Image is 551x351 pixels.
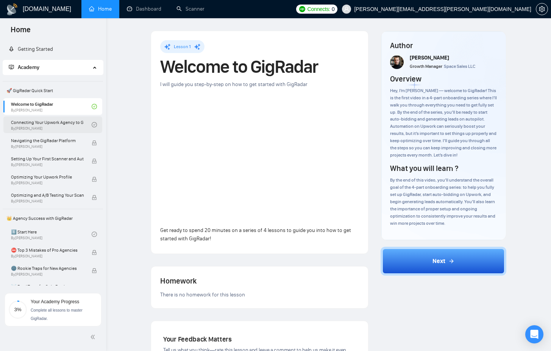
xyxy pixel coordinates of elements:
span: Your Academy Progress [31,299,79,304]
span: Academy [9,64,39,71]
span: lock [92,250,97,255]
span: 🌚 Rookie Traps for New Agencies [11,265,84,272]
span: Your Feedback Matters [163,335,232,343]
span: check-circle [92,104,97,109]
span: By [PERSON_NAME] [11,199,84,204]
span: Lesson 1 [174,44,191,49]
span: lock [92,177,97,182]
img: vlad-t.jpg [390,55,404,69]
span: Complete all lessons to master GigRadar. [31,308,83,321]
span: I will guide you step-by-step on how to get started with GigRadar [160,81,307,88]
span: Home [5,24,37,40]
div: By the end of this video, you’ll understand the overall goal of the 4-part onboarding series: to ... [390,177,497,227]
li: Getting Started [3,42,103,57]
a: homeHome [89,6,112,12]
span: fund-projection-screen [9,64,14,70]
button: Next [381,247,506,276]
span: Optimizing and A/B Testing Your Scanner for Better Results [11,191,84,199]
span: Space Sales LLC [444,64,475,69]
a: setting [536,6,548,12]
span: check-circle [92,122,97,127]
span: double-left [90,333,98,341]
span: By [PERSON_NAME] [11,254,84,259]
div: Open Intercom Messenger [525,325,543,343]
img: upwork-logo.png [299,6,305,12]
span: By [PERSON_NAME] [11,144,84,149]
span: ☠️ Fatal Traps for Solo Freelancers [11,283,84,290]
span: 🚀 GigRadar Quick Start [3,83,102,98]
a: Welcome to GigRadarBy[PERSON_NAME] [11,98,92,115]
span: Get ready to spend 20 minutes on a series of 4 lessons to guide you into how to get started with ... [160,227,351,242]
span: By [PERSON_NAME] [11,272,84,277]
a: searchScanner [176,6,204,12]
span: There is no homework for this lesson [160,291,245,298]
span: Academy [18,64,39,71]
span: Setting Up Your First Scanner and Auto-Bidder [11,155,84,163]
span: lock [92,268,97,273]
span: By [PERSON_NAME] [11,163,84,167]
span: Navigating the GigRadar Platform [11,137,84,144]
span: Next [432,257,445,266]
span: user [344,6,349,12]
span: 3% [9,307,27,312]
h4: Homework [160,276,359,286]
h4: What you will learn ? [390,163,458,174]
button: setting [536,3,548,15]
span: By [PERSON_NAME] [11,181,84,185]
span: lock [92,195,97,200]
a: dashboardDashboard [127,6,161,12]
a: Connecting Your Upwork Agency to GigRadarBy[PERSON_NAME] [11,116,92,133]
span: check-circle [92,232,97,237]
h4: Author [390,40,497,51]
span: 0 [332,5,335,13]
span: Connects: [307,5,330,13]
span: Optimizing Your Upwork Profile [11,173,84,181]
div: Hey, I’m [PERSON_NAME] — welcome to GigRadar! This is the first video in a 4-part onboarding seri... [390,87,497,158]
a: rocketGetting Started [9,46,53,52]
span: 👑 Agency Success with GigRadar [3,211,102,226]
h4: Overview [390,74,421,84]
span: lock [92,158,97,164]
span: [PERSON_NAME] [410,55,449,61]
span: lock [92,140,97,146]
img: logo [6,3,18,16]
span: Growth Manager [410,64,442,69]
h1: Welcome to GigRadar [160,58,359,75]
span: ⛔ Top 3 Mistakes of Pro Agencies [11,246,84,254]
a: 1️⃣ Start HereBy[PERSON_NAME] [11,226,92,243]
